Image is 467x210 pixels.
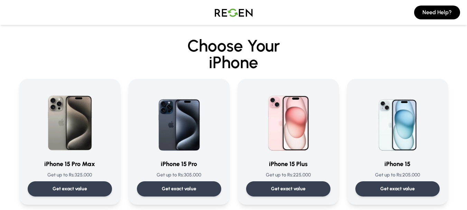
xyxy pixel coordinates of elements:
h3: iPhone 15 Plus [246,159,330,169]
p: Get up to Rs: 205,000 [355,172,440,179]
span: iPhone [19,54,448,71]
p: Get exact value [271,185,306,192]
img: iPhone 15 [364,87,431,154]
button: Need Help? [414,6,460,19]
h3: iPhone 15 Pro Max [28,159,112,169]
p: Get exact value [380,185,415,192]
p: Get up to Rs: 325,000 [28,172,112,179]
span: Choose Your [187,36,280,56]
p: Get up to Rs: 225,000 [246,172,330,179]
p: Get exact value [162,185,196,192]
h3: iPhone 15 Pro [137,159,221,169]
img: Logo [209,3,258,22]
h3: iPhone 15 [355,159,440,169]
p: Get up to Rs: 305,000 [137,172,221,179]
img: iPhone 15 Pro [146,87,212,154]
img: iPhone 15 Pro Max [37,87,103,154]
img: iPhone 15 Plus [255,87,321,154]
p: Get exact value [53,185,87,192]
